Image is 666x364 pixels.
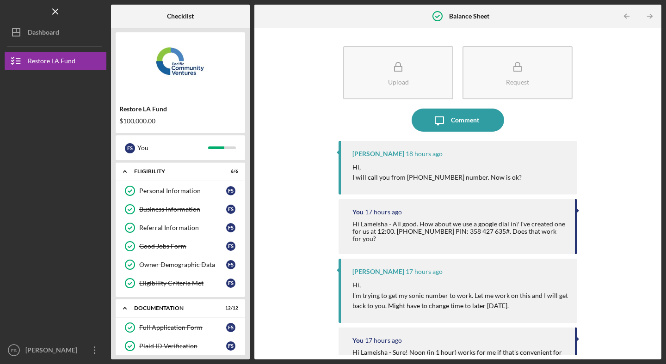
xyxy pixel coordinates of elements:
p: Hi, [352,162,522,172]
time: 2025-09-22 18:02 [365,337,402,344]
a: Eligibility Criteria MetFS [120,274,240,292]
div: F S [226,341,235,351]
a: Plaid ID VerificationFS [120,337,240,355]
a: Full Application FormFS [120,318,240,337]
div: [PERSON_NAME] [352,268,404,275]
div: [PERSON_NAME] [352,150,404,158]
div: You [352,208,364,216]
div: Comment [451,109,479,132]
div: F S [226,279,235,288]
div: Restore LA Fund [119,105,241,113]
div: Eligibility [134,169,215,174]
time: 2025-09-22 18:20 [406,268,443,275]
div: F S [226,223,235,232]
div: Restore LA Fund [28,52,75,73]
a: Personal InformationFS [120,182,240,200]
div: You [352,337,364,344]
p: Hi, [352,280,568,290]
time: 2025-09-22 19:34 [406,150,443,158]
a: Referral InformationFS [120,218,240,237]
text: FS [11,348,17,353]
div: F S [226,242,235,251]
div: [PERSON_NAME] [23,341,83,362]
div: Request [506,79,529,85]
button: Upload [343,46,453,99]
div: Plaid ID Verification [139,342,226,350]
div: You [137,140,208,156]
a: Good Jobs FormFS [120,237,240,255]
div: Personal Information [139,187,226,194]
div: F S [226,260,235,269]
div: Full Application Form [139,324,226,331]
button: FS[PERSON_NAME] [5,341,106,359]
div: Eligibility Criteria Met [139,279,226,287]
button: Dashboard [5,23,106,42]
div: F S [226,205,235,214]
a: Owner Demographic DataFS [120,255,240,274]
div: Business Information [139,206,226,213]
p: I'm trying to get my sonic number to work. Let me work on this and I will get back to you. Might ... [352,291,568,311]
p: I will call you from [PHONE_NUMBER] number. Now is ok? [352,172,522,182]
div: F S [226,323,235,332]
div: F S [226,186,235,195]
b: Checklist [167,12,194,20]
button: Request [462,46,573,99]
div: Upload [388,79,409,85]
div: Referral Information [139,224,226,231]
div: 12 / 12 [222,305,238,311]
button: Restore LA Fund [5,52,106,70]
div: $100,000.00 [119,117,241,125]
div: Dashboard [28,23,59,44]
button: Comment [412,109,504,132]
div: Good Jobs Form [139,243,226,250]
div: F S [125,143,135,153]
time: 2025-09-22 18:49 [365,208,402,216]
div: Documentation [134,305,215,311]
b: Balance Sheet [449,12,489,20]
img: Product logo [116,37,245,92]
div: Hi Lameisha - All good. How about we use a google dial in? I've created one for us at 12:00. [PHO... [352,220,566,243]
div: Owner Demographic Data [139,261,226,268]
div: 6 / 6 [222,169,238,174]
a: Business InformationFS [120,200,240,218]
